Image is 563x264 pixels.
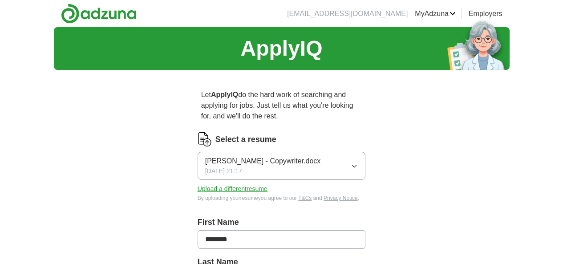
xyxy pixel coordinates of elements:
[415,8,456,19] a: MyAdzuna
[211,91,238,98] strong: ApplyIQ
[324,195,358,201] a: Privacy Notice
[198,86,366,125] p: Let do the hard work of searching and applying for jobs. Just tell us what you're looking for, an...
[205,156,321,167] span: [PERSON_NAME] - Copywriter.docx
[298,195,312,201] a: T&Cs
[287,8,408,19] li: [EMAIL_ADDRESS][DOMAIN_NAME]
[198,194,366,202] div: By uploading your resume you agree to our and .
[205,167,242,176] span: [DATE] 21:17
[198,184,267,194] button: Upload a differentresume
[198,216,366,228] label: First Name
[61,4,137,24] img: Adzuna logo
[198,132,212,146] img: CV Icon
[215,134,276,146] label: Select a resume
[240,32,322,65] h1: ApplyIQ
[198,152,366,180] button: [PERSON_NAME] - Copywriter.docx[DATE] 21:17
[469,8,502,19] a: Employers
